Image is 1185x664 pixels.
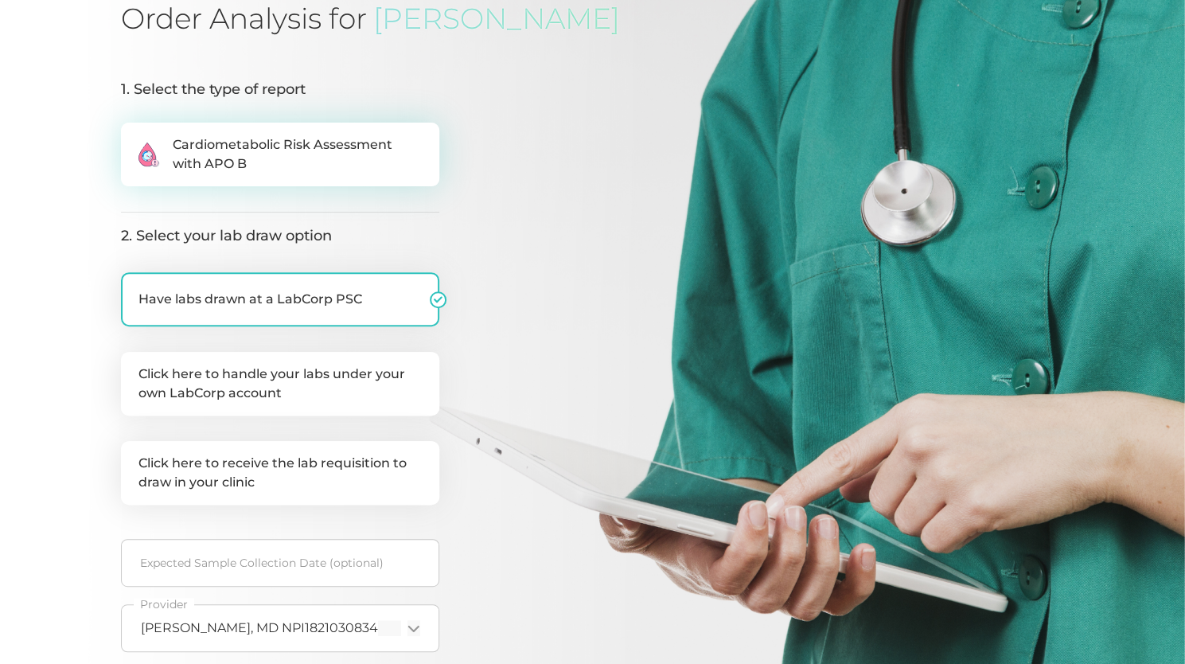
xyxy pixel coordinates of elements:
[141,620,378,636] span: [PERSON_NAME], MD NPI1821030834
[121,604,439,652] div: Search for option
[121,1,1064,36] h1: Order Analysis for
[121,225,439,247] legend: 2. Select your lab draw option
[121,441,439,505] label: Click here to receive the lab requisition to draw in your clinic
[121,352,439,416] label: Click here to handle your labs under your own LabCorp account
[121,272,439,326] label: Have labs drawn at a LabCorp PSC
[121,539,439,587] input: Select date
[173,135,422,174] span: Cardiometabolic Risk Assessment with APO B
[121,80,439,104] legend: 1. Select the type of report
[373,1,620,36] span: [PERSON_NAME]
[378,620,401,636] input: Search for option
